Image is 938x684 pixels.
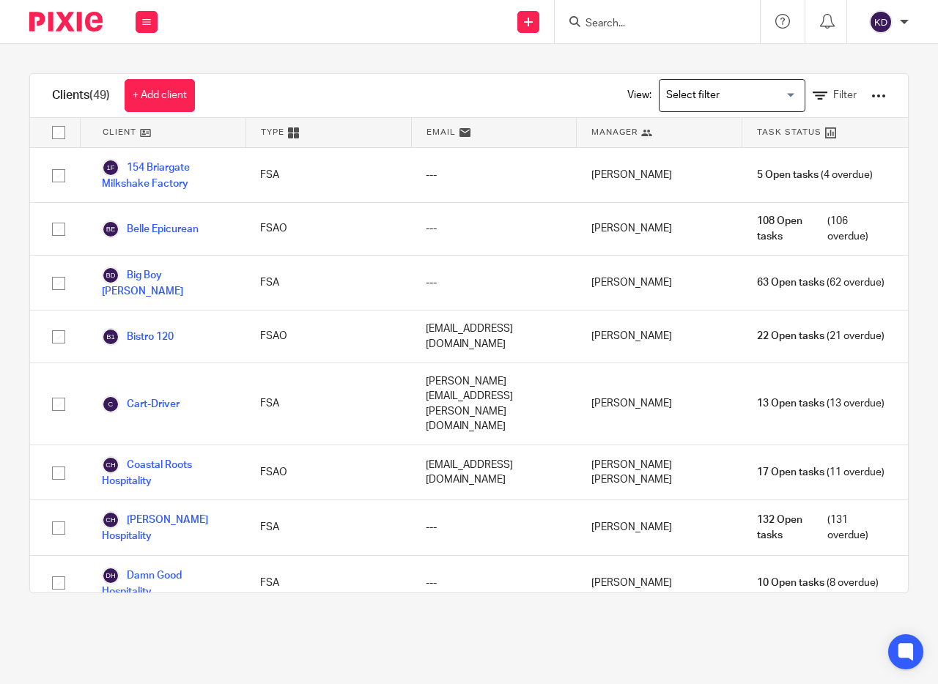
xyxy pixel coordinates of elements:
[89,89,110,101] span: (49)
[102,567,231,599] a: Damn Good Hospitality
[411,500,577,554] div: ---
[245,363,411,445] div: FSA
[125,79,195,112] a: + Add client
[245,500,411,554] div: FSA
[426,126,456,138] span: Email
[833,90,857,100] span: Filter
[102,159,119,176] img: svg%3E
[757,396,824,411] span: 13 Open tasks
[757,275,885,290] span: (62 overdue)
[757,329,824,343] span: 22 Open tasks
[245,445,411,499] div: FSAO
[757,329,885,343] span: (21 overdue)
[757,168,819,182] span: 5 Open tasks
[577,556,742,610] div: [PERSON_NAME]
[52,88,110,103] h1: Clients
[757,576,824,590] span: 10 Open tasks
[102,159,231,191] a: 154 Briargate Milkshake Factory
[757,513,824,543] span: 132 Open tasks
[102,328,119,346] img: svg%3E
[102,511,231,543] a: [PERSON_NAME] Hospitality
[584,18,716,31] input: Search
[869,10,893,34] img: svg%3E
[102,511,119,529] img: svg%3E
[411,556,577,610] div: ---
[411,445,577,499] div: [EMAIL_ADDRESS][DOMAIN_NAME]
[757,168,873,182] span: (4 overdue)
[577,203,742,255] div: [PERSON_NAME]
[411,256,577,310] div: ---
[411,311,577,363] div: [EMAIL_ADDRESS][DOMAIN_NAME]
[261,126,284,138] span: Type
[102,456,231,488] a: Coastal Roots Hospitality
[659,79,805,112] div: Search for option
[605,74,886,117] div: View:
[45,119,73,146] input: Select all
[29,12,103,31] img: Pixie
[102,220,119,238] img: svg%3E
[102,267,119,284] img: svg%3E
[411,363,577,445] div: [PERSON_NAME][EMAIL_ADDRESS][PERSON_NAME][DOMAIN_NAME]
[757,275,824,290] span: 63 Open tasks
[102,395,119,413] img: svg%3E
[757,396,885,411] span: (13 overdue)
[577,363,742,445] div: [PERSON_NAME]
[757,513,886,543] span: (131 overdue)
[577,500,742,554] div: [PERSON_NAME]
[757,214,886,244] span: (106 overdue)
[245,311,411,363] div: FSAO
[102,220,199,238] a: Belle Epicurean
[757,465,824,480] span: 17 Open tasks
[103,126,136,138] span: Client
[577,256,742,310] div: [PERSON_NAME]
[661,83,797,108] input: Search for option
[757,465,885,480] span: (11 overdue)
[102,567,119,584] img: svg%3E
[757,214,824,244] span: 108 Open tasks
[102,328,174,346] a: Bistro 120
[577,311,742,363] div: [PERSON_NAME]
[411,148,577,202] div: ---
[577,445,742,499] div: [PERSON_NAME] [PERSON_NAME]
[757,576,879,590] span: (8 overdue)
[102,456,119,474] img: svg%3E
[245,148,411,202] div: FSA
[757,126,821,138] span: Task Status
[102,395,180,413] a: Cart-Driver
[591,126,638,138] span: Manager
[411,203,577,255] div: ---
[102,267,231,299] a: Big Boy [PERSON_NAME]
[245,203,411,255] div: FSAO
[577,148,742,202] div: [PERSON_NAME]
[245,556,411,610] div: FSA
[245,256,411,310] div: FSA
